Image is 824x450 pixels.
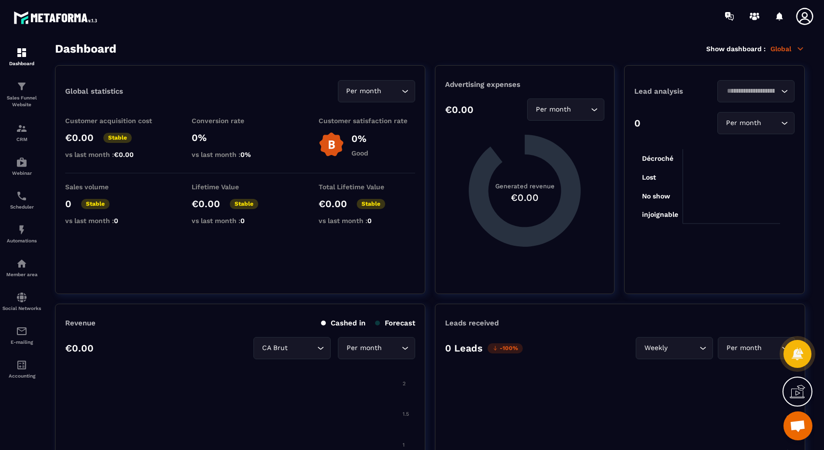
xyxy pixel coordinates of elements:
img: email [16,325,28,337]
p: €0.00 [319,198,347,210]
p: Stable [230,199,258,209]
p: Sales volume [65,183,162,191]
img: accountant [16,359,28,371]
p: Cashed in [321,319,365,327]
div: Search for option [338,80,415,102]
img: automations [16,224,28,236]
a: emailemailE-mailing [2,318,41,352]
a: social-networksocial-networkSocial Networks [2,284,41,318]
tspan: Décroché [642,155,673,162]
p: €0.00 [65,342,94,354]
p: Forecast [375,319,415,327]
a: automationsautomationsWebinar [2,149,41,183]
div: Search for option [338,337,415,359]
input: Search for option [763,118,779,128]
p: Total Lifetime Value [319,183,415,191]
a: formationformationCRM [2,115,41,149]
p: Stable [81,199,110,209]
p: Automations [2,238,41,243]
tspan: 1.5 [403,411,409,417]
tspan: 2 [786,414,789,421]
tspan: injoignable [642,211,678,219]
div: Search for option [253,337,331,359]
a: formationformationDashboard [2,40,41,73]
p: 0 [65,198,71,210]
input: Search for option [724,86,779,97]
p: Global statistics [65,87,123,96]
span: Per month [344,343,384,353]
p: €0.00 [445,104,474,115]
p: Dashboard [2,61,41,66]
span: Weekly [642,343,670,353]
p: Member area [2,272,41,277]
div: Search for option [717,80,795,102]
div: Search for option [717,112,795,134]
p: Lead analysis [634,87,714,96]
p: vs last month : [192,151,288,158]
tspan: 2 [403,380,405,387]
p: Stable [357,199,385,209]
tspan: Lost [642,173,656,181]
tspan: No show [642,192,670,200]
p: €0.00 [192,198,220,210]
p: Webinar [2,170,41,176]
p: vs last month : [65,151,162,158]
p: -100% [488,343,523,353]
p: E-mailing [2,339,41,345]
img: scheduler [16,190,28,202]
p: Scheduler [2,204,41,210]
p: Sales Funnel Website [2,95,41,108]
p: 0% [351,133,368,144]
p: Show dashboard : [706,45,766,53]
a: accountantaccountantAccounting [2,352,41,386]
p: 0 Leads [445,342,483,354]
p: vs last month : [65,217,162,225]
a: schedulerschedulerScheduler [2,183,41,217]
p: Conversion rate [192,117,288,125]
span: 0% [240,151,251,158]
span: CA Brut [260,343,290,353]
tspan: 1 [403,442,405,448]
span: Per month [533,104,573,115]
div: Search for option [527,98,604,121]
p: 0 [634,117,641,129]
img: automations [16,258,28,269]
div: Search for option [718,337,795,359]
p: Leads received [445,319,499,327]
img: automations [16,156,28,168]
p: Good [351,149,368,157]
p: Customer acquisition cost [65,117,162,125]
img: formation [16,81,28,92]
input: Search for option [290,343,315,353]
p: €0.00 [65,132,94,143]
a: automationsautomationsAutomations [2,217,41,251]
img: social-network [16,292,28,303]
span: Per month [724,343,764,353]
a: formationformationSales Funnel Website [2,73,41,115]
span: 0 [240,217,245,225]
p: Stable [103,133,132,143]
p: Global [770,44,805,53]
img: logo [14,9,100,27]
div: Search for option [636,337,713,359]
div: Ouvrir le chat [783,411,812,440]
h3: Dashboard [55,42,116,56]
input: Search for option [384,86,399,97]
p: vs last month : [192,217,288,225]
p: 0% [192,132,288,143]
input: Search for option [670,343,697,353]
img: b-badge-o.b3b20ee6.svg [319,132,344,157]
span: 0 [114,217,118,225]
a: automationsautomationsMember area [2,251,41,284]
input: Search for option [573,104,588,115]
span: €0.00 [114,151,134,158]
p: Customer satisfaction rate [319,117,415,125]
p: Revenue [65,319,96,327]
input: Search for option [764,343,779,353]
p: vs last month : [319,217,415,225]
input: Search for option [384,343,399,353]
span: Per month [724,118,763,128]
p: Advertising expenses [445,80,604,89]
img: formation [16,47,28,58]
span: 0 [367,217,372,225]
